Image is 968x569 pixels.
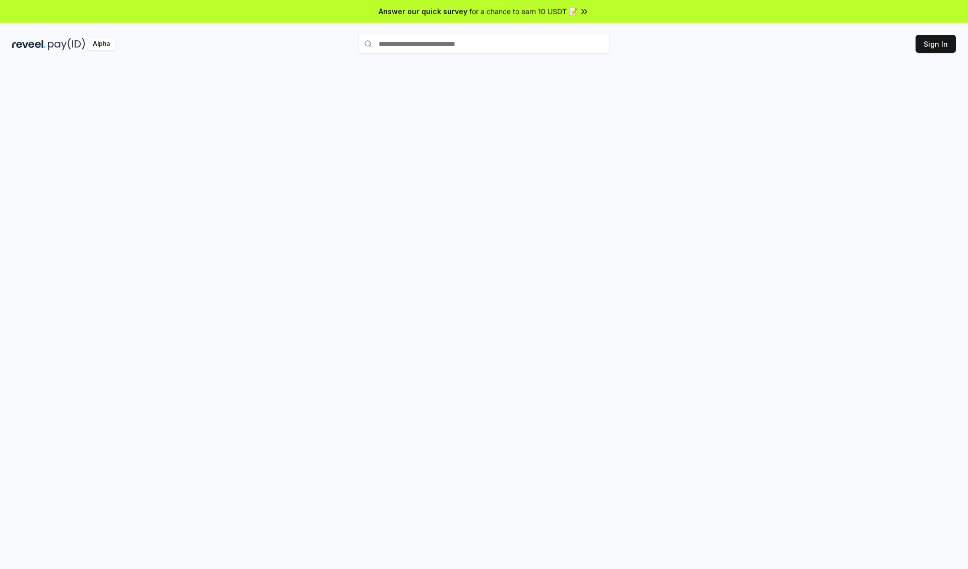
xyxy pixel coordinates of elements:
span: for a chance to earn 10 USDT 📝 [469,6,577,17]
img: reveel_dark [12,38,46,50]
img: pay_id [48,38,85,50]
button: Sign In [916,35,956,53]
div: Alpha [87,38,115,50]
span: Answer our quick survey [379,6,467,17]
